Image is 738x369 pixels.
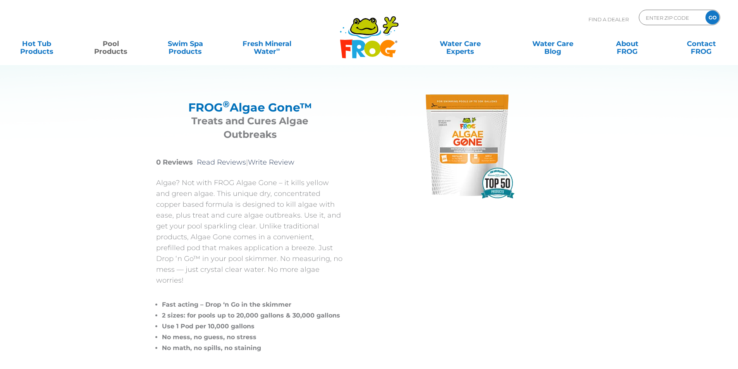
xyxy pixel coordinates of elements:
[248,158,294,166] a: Write Review
[162,333,256,341] span: No mess, no guess, no stress
[156,177,344,286] p: Algae? Not with FROG Algae Gone – it kills yellow and green algae. This unique dry, concentrated ...
[162,321,344,332] li: Use 1 Pod per 10,000 gallons
[276,46,280,52] sup: ∞
[588,10,629,29] p: Find A Dealer
[645,12,697,23] input: Zip Code Form
[524,36,581,51] a: Water CareBlog
[166,114,334,141] h3: Treats and Cures Algae Outbreaks
[413,36,507,51] a: Water CareExperts
[166,101,334,114] h2: FROG Algae Gone™
[673,36,730,51] a: ContactFROG
[156,158,193,166] strong: 0 Reviews
[156,157,344,168] p: |
[598,36,656,51] a: AboutFROG
[8,36,65,51] a: Hot TubProducts
[223,99,230,110] sup: ®
[231,36,303,51] a: Fresh MineralWater∞
[197,158,246,166] a: Read Reviews
[162,344,261,352] span: No math, no spills, no staining
[157,36,214,51] a: Swim SpaProducts
[705,10,719,24] input: GO
[162,310,344,321] li: 2 sizes: for pools up to 20,000 gallons & 30,000 gallons
[82,36,140,51] a: PoolProducts
[162,299,344,310] li: Fast acting – Drop ‘n Go in the skimmer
